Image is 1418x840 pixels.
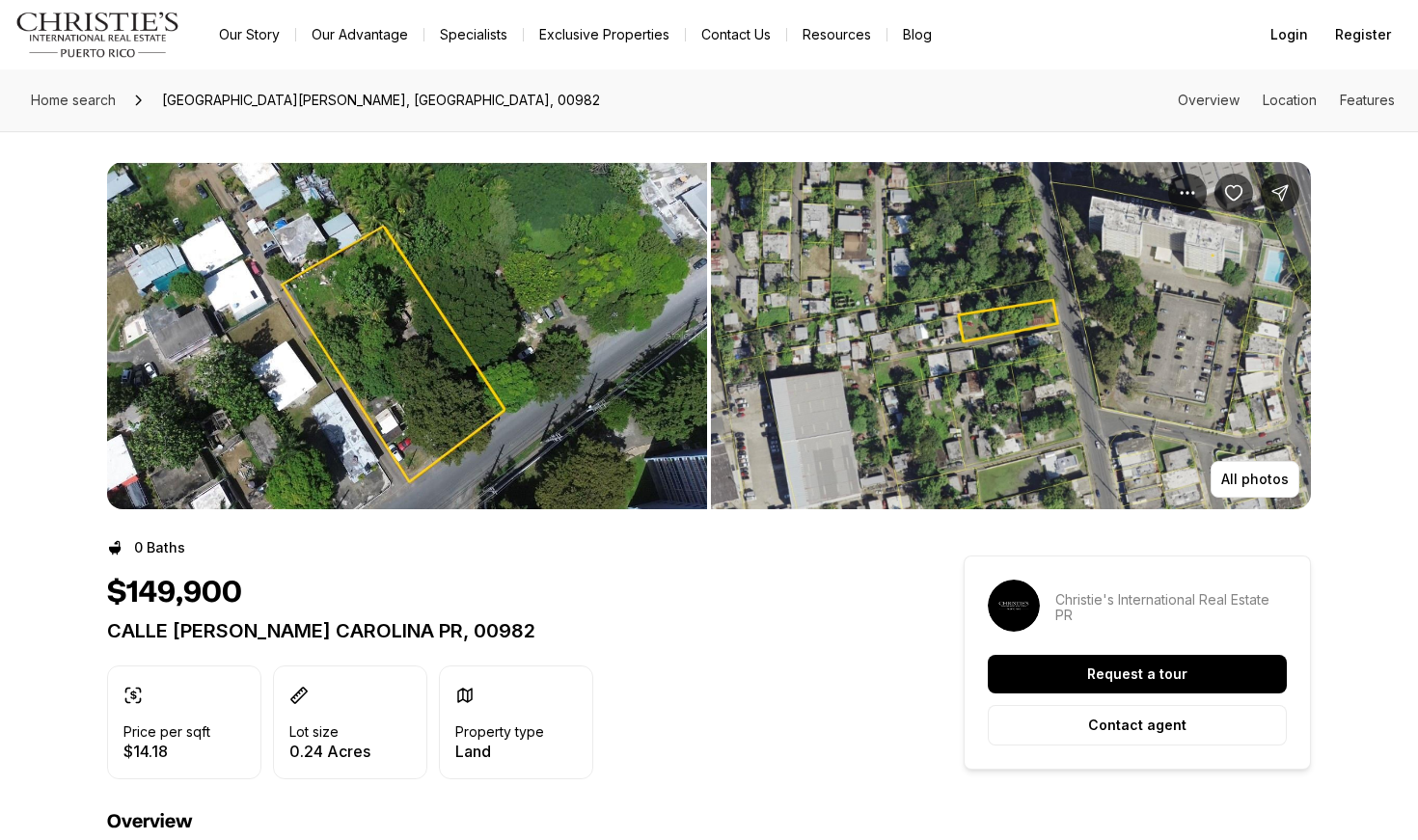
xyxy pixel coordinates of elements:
[107,575,242,611] h1: $149,900
[988,705,1287,745] button: Contact agent
[1221,472,1289,487] p: All photos
[1178,92,1240,108] a: Skip to: Overview
[31,92,116,108] span: Home search
[686,21,786,48] button: Contact Us
[524,21,685,48] a: Exclusive Properties
[1335,27,1391,42] span: Register
[1178,93,1395,108] nav: Page section menu
[887,21,947,48] a: Blog
[289,724,339,740] p: Lot size
[1261,174,1299,212] button: Share Property: CALLE ANDINO
[455,724,544,740] p: Property type
[711,162,1311,509] button: View image gallery
[1214,174,1253,212] button: Save Property: CALLE ANDINO
[1340,92,1395,108] a: Skip to: Features
[15,12,180,58] img: logo
[1087,666,1187,682] p: Request a tour
[787,21,886,48] a: Resources
[107,162,707,509] li: 1 of 2
[107,810,894,833] h4: Overview
[1323,15,1403,54] button: Register
[204,21,295,48] a: Our Story
[1055,592,1287,623] p: Christie's International Real Estate PR
[988,655,1287,693] button: Request a tour
[134,540,185,555] p: 0 Baths
[123,744,210,759] p: $14.18
[296,21,423,48] a: Our Advantage
[107,619,894,642] p: CALLE [PERSON_NAME] CAROLINA PR, 00982
[289,744,370,759] p: 0.24 Acres
[1088,718,1186,733] p: Contact agent
[154,85,608,116] span: [GEOGRAPHIC_DATA][PERSON_NAME], [GEOGRAPHIC_DATA], 00982
[107,162,707,509] button: View image gallery
[1270,27,1308,42] span: Login
[424,21,523,48] a: Specialists
[23,85,123,116] a: Home search
[1259,15,1320,54] button: Login
[1168,174,1207,212] button: Property options
[1263,92,1317,108] a: Skip to: Location
[1211,461,1299,498] button: All photos
[455,744,544,759] p: Land
[107,162,1311,509] div: Listing Photos
[711,162,1311,509] li: 2 of 2
[123,724,210,740] p: Price per sqft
